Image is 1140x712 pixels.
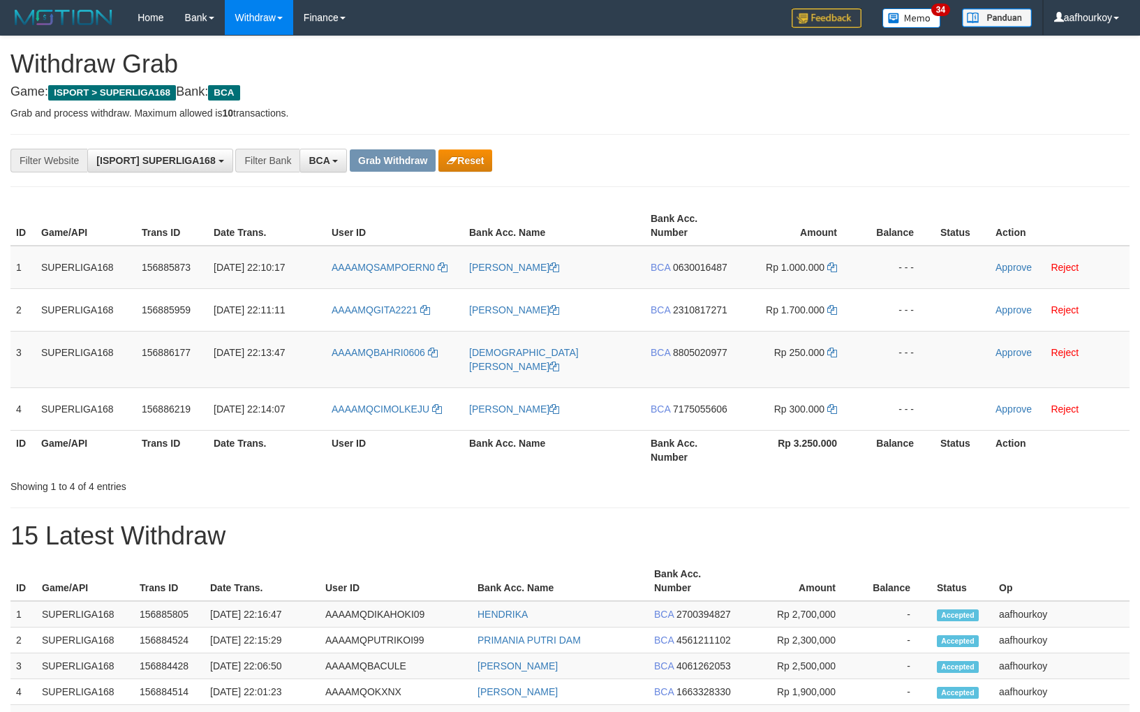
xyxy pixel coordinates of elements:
[10,522,1130,550] h1: 15 Latest Withdraw
[676,660,731,672] span: Copy 4061262053 to clipboard
[136,430,208,470] th: Trans ID
[309,155,330,166] span: BCA
[990,430,1130,470] th: Action
[469,262,559,273] a: [PERSON_NAME]
[993,679,1130,705] td: aafhourkoy
[743,679,857,705] td: Rp 1,900,000
[651,403,670,415] span: BCA
[935,206,990,246] th: Status
[142,304,191,316] span: 156885959
[134,601,205,628] td: 156885805
[10,628,36,653] td: 2
[10,246,36,289] td: 1
[993,628,1130,653] td: aafhourkoy
[332,304,417,316] span: AAAAMQGITA2221
[332,262,447,273] a: AAAAMQSAMPOERN0
[469,403,559,415] a: [PERSON_NAME]
[36,601,134,628] td: SUPERLIGA168
[469,304,559,316] a: [PERSON_NAME]
[320,601,472,628] td: AAAAMQDIKAHOKI09
[10,206,36,246] th: ID
[214,403,285,415] span: [DATE] 22:14:07
[1051,262,1079,273] a: Reject
[205,601,320,628] td: [DATE] 22:16:47
[36,246,136,289] td: SUPERLIGA168
[937,661,979,673] span: Accepted
[478,635,581,646] a: PRIMANIA PUTRI DAM
[858,246,935,289] td: - - -
[858,288,935,331] td: - - -
[857,679,931,705] td: -
[134,628,205,653] td: 156884524
[134,653,205,679] td: 156884428
[205,653,320,679] td: [DATE] 22:06:50
[995,304,1032,316] a: Approve
[1051,403,1079,415] a: Reject
[962,8,1032,27] img: panduan.png
[320,653,472,679] td: AAAAMQBACULE
[464,430,645,470] th: Bank Acc. Name
[36,331,136,387] td: SUPERLIGA168
[654,686,674,697] span: BCA
[10,679,36,705] td: 4
[651,262,670,273] span: BCA
[142,403,191,415] span: 156886219
[676,635,731,646] span: Copy 4561211102 to clipboard
[134,679,205,705] td: 156884514
[36,653,134,679] td: SUPERLIGA168
[214,304,285,316] span: [DATE] 22:11:11
[827,262,837,273] a: Copy 1000000 to clipboard
[48,85,176,101] span: ISPORT > SUPERLIGA168
[478,660,558,672] a: [PERSON_NAME]
[350,149,436,172] button: Grab Withdraw
[645,430,742,470] th: Bank Acc. Number
[654,660,674,672] span: BCA
[743,561,857,601] th: Amount
[931,561,993,601] th: Status
[654,609,674,620] span: BCA
[332,347,438,358] a: AAAAMQBAHRI0606
[937,635,979,647] span: Accepted
[36,628,134,653] td: SUPERLIGA168
[1051,304,1079,316] a: Reject
[320,561,472,601] th: User ID
[10,7,117,28] img: MOTION_logo.png
[469,347,579,372] a: [DEMOGRAPHIC_DATA][PERSON_NAME]
[673,262,727,273] span: Copy 0630016487 to clipboard
[320,679,472,705] td: AAAAMQOKXNX
[332,403,442,415] a: AAAAMQCIMOLKEJU
[654,635,674,646] span: BCA
[766,304,824,316] span: Rp 1.700.000
[766,262,824,273] span: Rp 1.000.000
[36,561,134,601] th: Game/API
[858,331,935,387] td: - - -
[478,609,528,620] a: HENDRIKA
[299,149,347,172] button: BCA
[142,347,191,358] span: 156886177
[858,387,935,430] td: - - -
[214,347,285,358] span: [DATE] 22:13:47
[10,331,36,387] td: 3
[676,686,731,697] span: Copy 1663328330 to clipboard
[651,347,670,358] span: BCA
[208,85,239,101] span: BCA
[10,430,36,470] th: ID
[645,206,742,246] th: Bank Acc. Number
[222,107,233,119] strong: 10
[792,8,861,28] img: Feedback.jpg
[36,206,136,246] th: Game/API
[858,206,935,246] th: Balance
[235,149,299,172] div: Filter Bank
[10,288,36,331] td: 2
[742,430,858,470] th: Rp 3.250.000
[827,304,837,316] a: Copy 1700000 to clipboard
[205,679,320,705] td: [DATE] 22:01:23
[36,430,136,470] th: Game/API
[87,149,232,172] button: [ISPORT] SUPERLIGA168
[10,50,1130,78] h1: Withdraw Grab
[1051,347,1079,358] a: Reject
[858,430,935,470] th: Balance
[990,206,1130,246] th: Action
[857,653,931,679] td: -
[993,561,1130,601] th: Op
